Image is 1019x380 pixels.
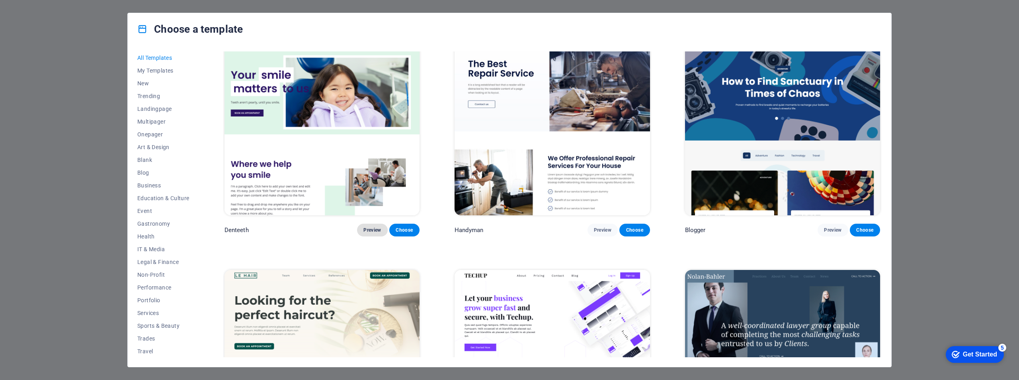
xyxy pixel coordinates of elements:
[137,332,189,345] button: Trades
[137,284,189,291] span: Performance
[685,226,706,234] p: Blogger
[137,246,189,252] span: IT & Media
[137,157,189,163] span: Blank
[137,179,189,192] button: Business
[137,307,189,319] button: Services
[357,224,387,236] button: Preview
[850,224,880,236] button: Choose
[137,259,189,265] span: Legal & Finance
[224,226,249,234] p: Denteeth
[137,243,189,256] button: IT & Media
[137,141,189,154] button: Art & Design
[137,319,189,332] button: Sports & Beauty
[137,128,189,141] button: Onepager
[137,144,189,150] span: Art & Design
[137,90,189,102] button: Trending
[137,118,189,125] span: Multipager
[137,230,189,243] button: Health
[685,35,880,215] img: Blogger
[389,224,420,236] button: Choose
[626,227,643,233] span: Choose
[818,224,848,236] button: Preview
[137,310,189,316] span: Services
[137,233,189,240] span: Health
[137,102,189,115] button: Landingpage
[594,227,611,233] span: Preview
[137,67,189,74] span: My Templates
[137,268,189,281] button: Non-Profit
[137,55,189,61] span: All Templates
[137,93,189,99] span: Trending
[137,195,189,201] span: Education & Culture
[137,131,189,138] span: Onepager
[137,297,189,303] span: Portfolio
[137,115,189,128] button: Multipager
[137,256,189,268] button: Legal & Finance
[137,281,189,294] button: Performance
[588,224,618,236] button: Preview
[455,226,483,234] p: Handyman
[23,9,58,16] div: Get Started
[619,224,650,236] button: Choose
[59,2,67,10] div: 5
[137,169,189,176] span: Blog
[137,80,189,87] span: New
[137,345,189,358] button: Travel
[137,294,189,307] button: Portfolio
[363,227,381,233] span: Preview
[137,348,189,354] span: Travel
[396,227,413,233] span: Choose
[137,182,189,189] span: Business
[137,323,189,329] span: Sports & Beauty
[137,335,189,342] span: Trades
[137,192,189,205] button: Education & Culture
[137,272,189,278] span: Non-Profit
[137,51,189,64] button: All Templates
[137,217,189,230] button: Gastronomy
[455,35,650,215] img: Handyman
[137,166,189,179] button: Blog
[137,154,189,166] button: Blank
[137,64,189,77] button: My Templates
[6,4,64,21] div: Get Started 5 items remaining, 0% complete
[137,208,189,214] span: Event
[856,227,874,233] span: Choose
[137,23,243,35] h4: Choose a template
[137,221,189,227] span: Gastronomy
[224,35,420,215] img: Denteeth
[137,205,189,217] button: Event
[824,227,841,233] span: Preview
[137,106,189,112] span: Landingpage
[137,77,189,90] button: New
